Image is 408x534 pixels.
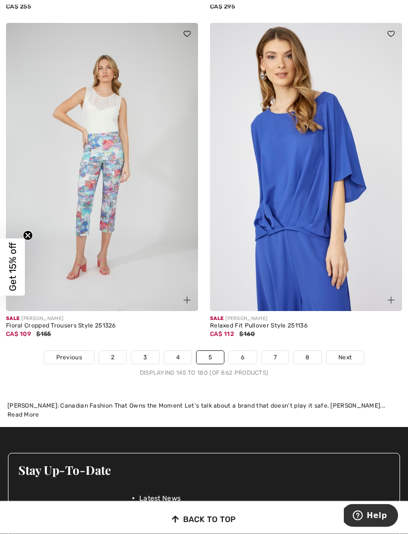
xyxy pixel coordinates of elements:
[184,31,191,37] img: heart_black_full.svg
[210,331,234,338] span: CA$ 112
[6,316,19,322] span: Sale
[338,353,352,362] span: Next
[210,3,235,10] span: CA$ 295
[6,331,31,338] span: CA$ 109
[210,23,402,312] img: Relaxed Fit Pullover Style 251136. Periwinkle
[210,323,402,330] div: Relaxed Fit Pullover Style 251136
[7,402,401,411] div: [PERSON_NAME]: Canadian Fashion That Owns the Moment Let’s talk about a brand that doesn’t play i...
[197,351,224,364] a: 5
[6,316,198,323] div: [PERSON_NAME]
[239,331,255,338] span: $160
[388,297,395,304] img: plus_v2.svg
[6,23,198,312] img: Floral Cropped Trousers Style 251326. Blue/pink
[139,494,181,504] span: Latest News
[23,230,33,240] button: Close teaser
[131,351,159,364] a: 3
[99,351,126,364] a: 2
[388,31,395,37] img: heart_black_full.svg
[7,412,39,419] span: Read More
[164,351,192,364] a: 4
[56,353,82,362] span: Previous
[229,351,256,364] a: 6
[6,3,31,10] span: CA$ 255
[210,316,402,323] div: [PERSON_NAME]
[294,351,321,364] a: 8
[18,464,390,477] h3: Stay Up-To-Date
[326,351,364,364] a: Next
[184,297,191,304] img: plus_v2.svg
[44,351,94,364] a: Previous
[262,351,289,364] a: 7
[36,331,51,338] span: $155
[6,323,198,330] div: Floral Cropped Trousers Style 251326
[344,504,398,529] iframe: Opens a widget where you can find more information
[210,316,223,322] span: Sale
[7,243,18,292] span: Get 15% off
